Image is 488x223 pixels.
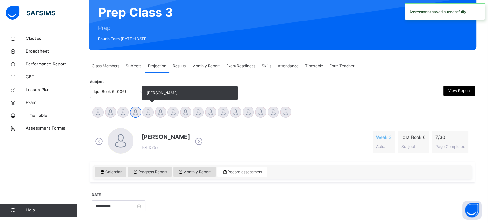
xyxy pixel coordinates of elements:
[147,90,178,95] span: [PERSON_NAME]
[26,87,77,93] span: Lesson Plan
[92,63,119,69] span: Class Members
[262,63,271,69] span: Skills
[148,63,166,69] span: Projection
[90,79,104,85] span: Subject
[226,63,255,69] span: Exam Readiness
[100,169,122,175] span: Calendar
[222,169,262,175] span: Record assessment
[94,89,136,95] div: Iqra Book 6 (006)
[26,207,77,213] span: Help
[405,3,485,20] div: Assessment saved successfully.
[6,6,55,20] img: safsims
[26,61,77,67] span: Performance Report
[305,63,323,69] span: Timetable
[401,134,426,141] span: Iqra Book 6
[462,201,482,220] button: Open asap
[330,63,354,69] span: Form Teacher
[435,144,465,149] span: Page Completed
[126,63,141,69] span: Subjects
[26,99,77,106] span: Exam
[448,88,470,94] span: View Report
[278,63,299,69] span: Attendance
[376,134,392,141] span: Week 3
[192,63,220,69] span: Monthly Report
[141,133,190,141] span: [PERSON_NAME]
[141,145,158,150] span: D757
[173,63,186,69] span: Results
[26,125,77,132] span: Assessment Format
[92,193,101,198] label: Date
[26,74,77,80] span: CBT
[133,169,167,175] span: Progress Report
[376,144,388,149] span: Actual
[401,144,415,149] span: Subject
[26,35,77,42] span: Classes
[26,48,77,55] span: Broadsheet
[26,112,77,119] span: Time Table
[178,169,211,175] span: Monthly Report
[435,134,465,141] span: 7 / 30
